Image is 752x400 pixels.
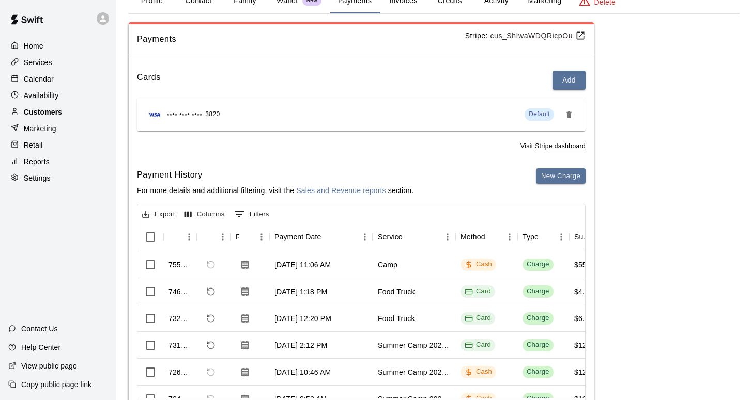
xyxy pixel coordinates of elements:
div: Charge [527,367,549,377]
a: Retail [8,137,108,153]
span: Refund payment [202,310,220,327]
div: Receipt [231,222,269,251]
div: $550.00 [574,260,601,270]
button: Menu [440,229,455,245]
div: $125.00 [574,340,601,350]
button: Menu [215,229,231,245]
div: Charge [527,260,549,269]
div: Method [455,222,517,251]
div: $6.00 [574,313,593,324]
button: Menu [357,229,373,245]
h6: Payment History [137,168,413,182]
div: 731288 [168,340,192,350]
p: Settings [24,173,51,183]
div: Charge [527,286,549,296]
div: Service [373,222,455,251]
div: Charge [527,313,549,323]
span: Refund payment [202,337,220,354]
div: 746570 [168,286,192,297]
div: Refund [197,222,231,251]
button: Download Receipt [236,336,254,355]
p: Copy public page link [21,379,91,390]
a: cus_ShIwaWDQRicpOu [490,31,586,40]
button: Sort [168,230,183,244]
button: Add [553,71,586,90]
button: Menu [181,229,197,245]
div: Aug 9, 2025, 1:18 PM [274,286,327,297]
div: Food Truck [378,313,415,324]
div: Availability [8,88,108,103]
div: $125.00 [574,367,601,377]
div: Summer Camp 2025 - DAY RATE [378,367,450,377]
button: Sort [485,230,500,244]
h6: Cards [137,71,161,90]
span: Refund payment [202,256,220,274]
p: For more details and additional filtering, visit the section. [137,185,413,196]
button: Download Receipt [236,309,254,328]
span: Visit [520,141,586,152]
a: Marketing [8,121,108,136]
a: Customers [8,104,108,120]
div: Aug 2, 2025, 12:20 PM [274,313,331,324]
div: Payment Date [269,222,373,251]
button: New Charge [536,168,586,184]
div: Jul 30, 2025, 10:46 AM [274,367,331,377]
button: Remove [561,106,577,123]
p: Reports [24,156,50,167]
p: Customers [24,107,62,117]
div: Payment Date [274,222,321,251]
div: Card [465,286,491,296]
button: Select columns [182,206,227,222]
div: Cash [465,367,492,377]
button: Download Receipt [236,255,254,274]
div: Cash [465,260,492,269]
p: Stripe: [465,30,586,41]
button: Menu [554,229,569,245]
span: 3820 [205,109,220,120]
button: Sort [403,230,417,244]
div: Service [378,222,403,251]
p: Marketing [24,123,56,134]
button: Menu [502,229,517,245]
span: Payments [137,33,465,46]
button: Show filters [232,206,272,222]
button: Export [140,206,178,222]
div: Calendar [8,71,108,87]
p: Calendar [24,74,54,84]
button: Sort [321,230,336,244]
button: Sort [539,230,553,244]
div: Type [523,222,539,251]
a: Reports [8,154,108,169]
div: Type [517,222,569,251]
div: Summer Camp 2025 - DAY RATE [378,340,450,350]
img: Credit card brand logo [145,109,164,120]
div: Aug 14, 2025, 11:06 AM [274,260,331,270]
div: Food Truck [378,286,415,297]
div: Method [461,222,485,251]
div: Camp [378,260,397,270]
p: Retail [24,140,43,150]
div: Card [465,340,491,350]
div: Aug 1, 2025, 2:12 PM [274,340,327,350]
p: Home [24,41,43,51]
a: Settings [8,170,108,186]
div: 732658 [168,313,192,324]
p: Services [24,57,52,68]
div: $4.00 [574,286,593,297]
span: Refund payment [202,283,220,300]
div: 755728 [168,260,192,270]
div: Services [8,55,108,70]
p: Contact Us [21,324,58,334]
div: Home [8,38,108,54]
span: Refund payment [202,363,220,381]
button: Download Receipt [236,282,254,301]
div: Id [163,222,197,251]
button: Menu [254,229,269,245]
button: Download Receipt [236,363,254,381]
p: Availability [24,90,59,101]
a: Stripe dashboard [535,142,586,150]
p: Help Center [21,342,60,353]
